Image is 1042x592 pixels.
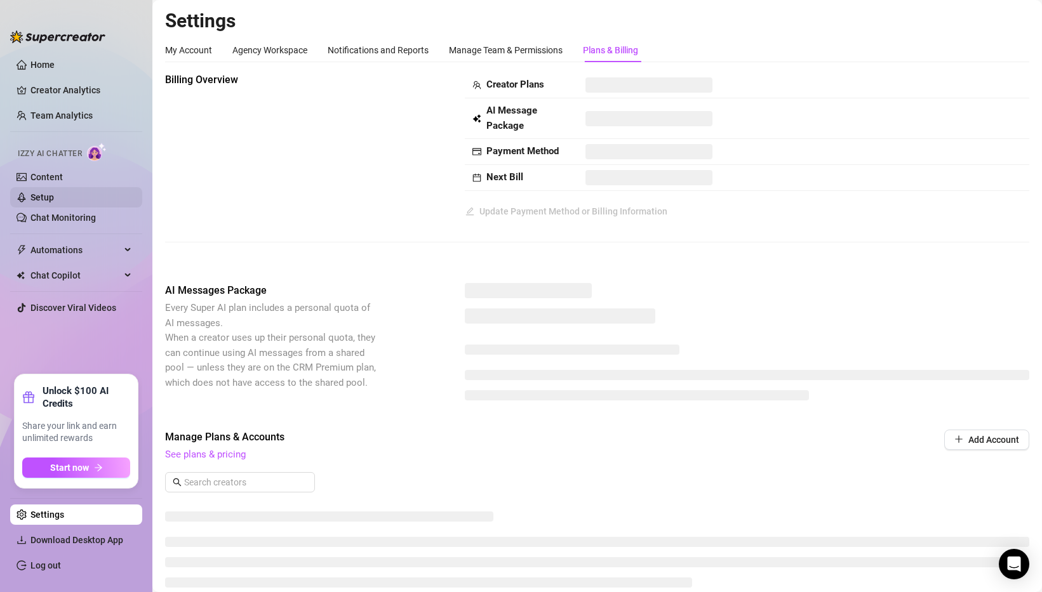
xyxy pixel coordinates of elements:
[968,435,1019,445] span: Add Account
[472,147,481,156] span: credit-card
[954,435,963,444] span: plus
[583,43,638,57] div: Plans & Billing
[43,385,130,410] strong: Unlock $100 AI Credits
[30,60,55,70] a: Home
[30,110,93,121] a: Team Analytics
[486,105,537,131] strong: AI Message Package
[30,213,96,223] a: Chat Monitoring
[17,535,27,545] span: download
[999,549,1029,579] div: Open Intercom Messenger
[30,240,121,260] span: Automations
[30,535,123,545] span: Download Desktop App
[30,560,61,570] a: Log out
[486,171,523,183] strong: Next Bill
[165,43,212,57] div: My Account
[465,201,668,221] button: Update Payment Method or Billing Information
[944,430,1029,450] button: Add Account
[328,43,429,57] div: Notifications and Reports
[22,391,35,404] span: gift
[22,457,130,478] button: Start nowarrow-right
[30,192,54,202] a: Setup
[50,463,89,473] span: Start now
[87,143,107,161] img: AI Chatter
[472,173,481,182] span: calendar
[165,283,378,298] span: AI Messages Package
[449,43,563,57] div: Manage Team & Permissions
[165,302,376,388] span: Every Super AI plan includes a personal quota of AI messages. When a creator uses up their person...
[30,303,116,313] a: Discover Viral Videos
[173,478,182,487] span: search
[165,430,858,445] span: Manage Plans & Accounts
[22,420,130,445] span: Share your link and earn unlimited rewards
[10,30,105,43] img: logo-BBDzfeDw.svg
[486,79,544,90] strong: Creator Plans
[165,449,246,460] a: See plans & pricing
[486,145,559,157] strong: Payment Method
[18,148,82,160] span: Izzy AI Chatter
[17,271,25,280] img: Chat Copilot
[17,245,27,255] span: thunderbolt
[232,43,307,57] div: Agency Workspace
[30,80,132,100] a: Creator Analytics
[165,72,378,88] span: Billing Overview
[184,475,297,489] input: Search creators
[30,265,121,286] span: Chat Copilot
[30,510,64,520] a: Settings
[472,81,481,89] span: team
[165,9,1029,33] h2: Settings
[30,172,63,182] a: Content
[94,463,103,472] span: arrow-right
